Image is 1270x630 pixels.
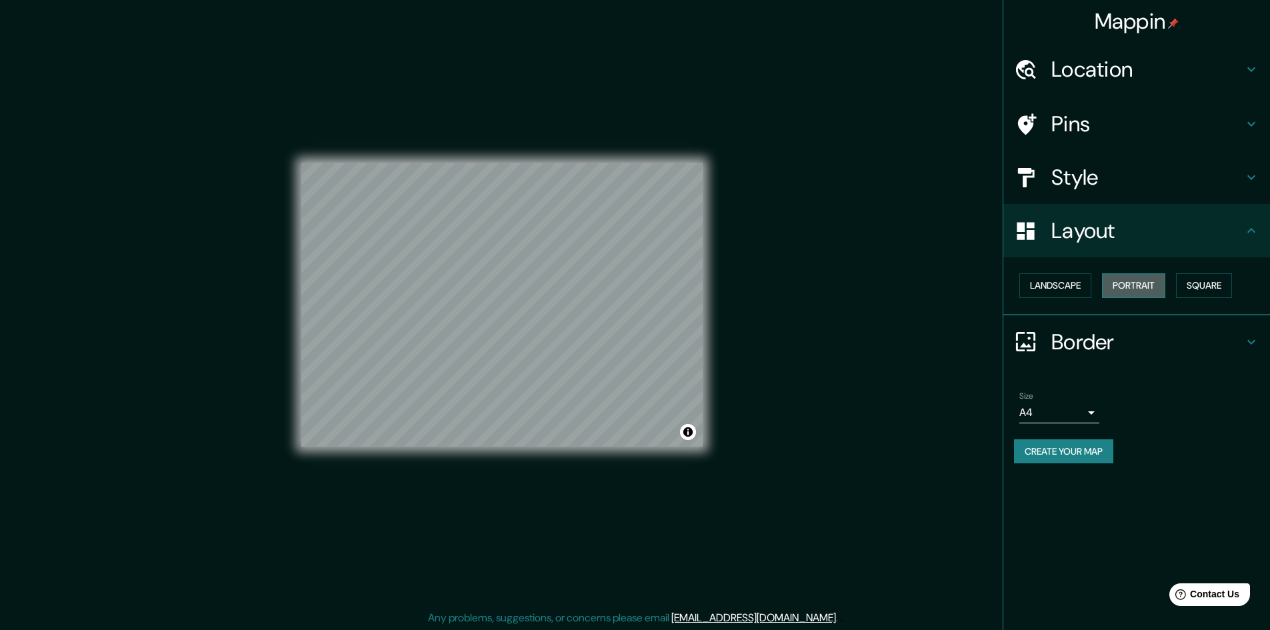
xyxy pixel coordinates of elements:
label: Size [1019,390,1033,401]
button: Landscape [1019,273,1091,298]
h4: Mappin [1095,8,1179,35]
button: Square [1176,273,1232,298]
a: [EMAIL_ADDRESS][DOMAIN_NAME] [671,611,836,625]
div: Location [1003,43,1270,96]
img: pin-icon.png [1168,18,1179,29]
div: Style [1003,151,1270,204]
div: Border [1003,315,1270,369]
div: A4 [1019,402,1099,423]
button: Create your map [1014,439,1113,464]
p: Any problems, suggestions, or concerns please email . [428,610,838,626]
div: Layout [1003,204,1270,257]
button: Toggle attribution [680,424,696,440]
h4: Border [1051,329,1243,355]
iframe: Help widget launcher [1151,578,1255,615]
h4: Location [1051,56,1243,83]
div: Pins [1003,97,1270,151]
h4: Pins [1051,111,1243,137]
h4: Layout [1051,217,1243,244]
div: . [840,610,843,626]
canvas: Map [301,163,703,447]
button: Portrait [1102,273,1165,298]
h4: Style [1051,164,1243,191]
div: . [838,610,840,626]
